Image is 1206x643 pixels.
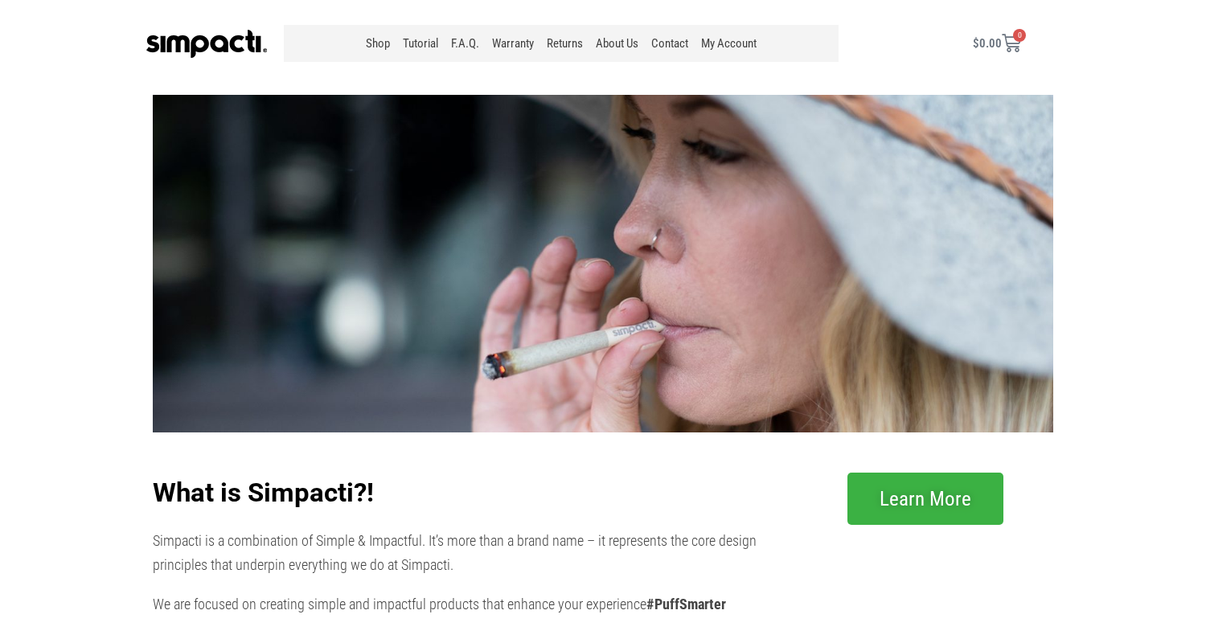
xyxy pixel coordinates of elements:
[445,25,486,62] a: F.A.Q.
[954,24,1040,63] a: $0.00 0
[880,489,971,509] span: Learn More
[359,25,396,62] a: Shop
[153,596,726,612] span: We are focused on creating simple and impactful products that enhance your experience
[646,596,726,612] b: #PuffSmarter
[973,36,1002,51] bdi: 0.00
[153,477,374,508] b: What is Simpacti?!
[153,95,1053,432] img: Even Pack Even Burn
[645,25,695,62] a: Contact
[1013,29,1026,42] span: 0
[847,473,1003,525] a: Learn More
[540,25,589,62] a: Returns
[695,25,763,62] a: My Account
[486,25,540,62] a: Warranty
[589,25,645,62] a: About Us
[973,36,979,51] span: $
[396,25,445,62] a: Tutorial
[153,529,786,578] p: Simpacti is a combination of Simple & Impactful. It’s more than a brand name – it represents the ...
